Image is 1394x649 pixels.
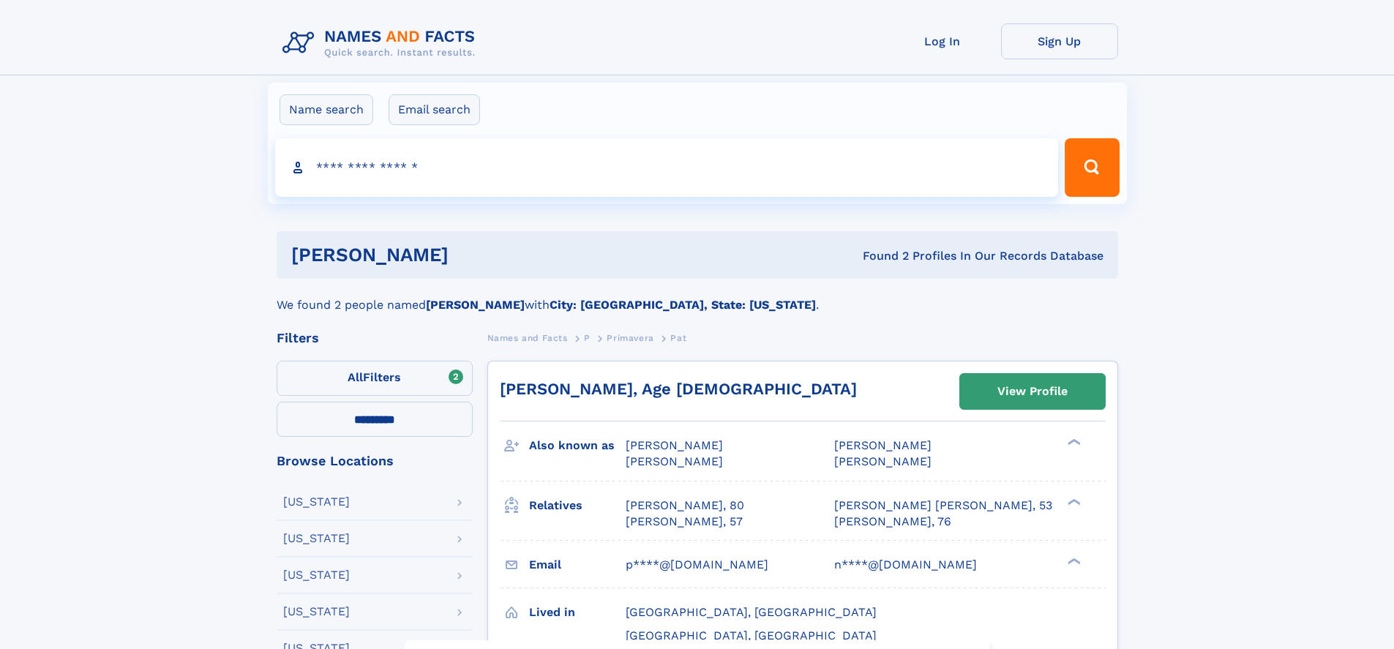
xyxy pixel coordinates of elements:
[283,569,350,581] div: [US_STATE]
[1065,138,1119,197] button: Search Button
[277,331,473,345] div: Filters
[960,374,1105,409] a: View Profile
[277,454,473,468] div: Browse Locations
[277,23,487,63] img: Logo Names and Facts
[389,94,480,125] label: Email search
[348,370,363,384] span: All
[529,493,626,518] h3: Relatives
[834,454,932,468] span: [PERSON_NAME]
[1064,556,1082,566] div: ❯
[607,333,653,343] span: Primavera
[275,138,1059,197] input: search input
[283,533,350,544] div: [US_STATE]
[626,514,743,530] a: [PERSON_NAME], 57
[584,329,591,347] a: P
[626,605,877,619] span: [GEOGRAPHIC_DATA], [GEOGRAPHIC_DATA]
[277,279,1118,314] div: We found 2 people named with .
[584,333,591,343] span: P
[656,248,1103,264] div: Found 2 Profiles In Our Records Database
[1001,23,1118,59] a: Sign Up
[607,329,653,347] a: Primavera
[626,629,877,642] span: [GEOGRAPHIC_DATA], [GEOGRAPHIC_DATA]
[884,23,1001,59] a: Log In
[834,438,932,452] span: [PERSON_NAME]
[1064,497,1082,506] div: ❯
[834,514,951,530] a: [PERSON_NAME], 76
[277,361,473,396] label: Filters
[529,600,626,625] h3: Lived in
[626,454,723,468] span: [PERSON_NAME]
[626,438,723,452] span: [PERSON_NAME]
[291,246,656,264] h1: [PERSON_NAME]
[834,498,1052,514] a: [PERSON_NAME] [PERSON_NAME], 53
[283,606,350,618] div: [US_STATE]
[626,498,744,514] a: [PERSON_NAME], 80
[670,333,686,343] span: Pat
[529,552,626,577] h3: Email
[487,329,568,347] a: Names and Facts
[283,496,350,508] div: [US_STATE]
[1064,438,1082,447] div: ❯
[280,94,373,125] label: Name search
[550,298,816,312] b: City: [GEOGRAPHIC_DATA], State: [US_STATE]
[426,298,525,312] b: [PERSON_NAME]
[997,375,1068,408] div: View Profile
[529,433,626,458] h3: Also known as
[500,380,857,398] a: [PERSON_NAME], Age [DEMOGRAPHIC_DATA]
